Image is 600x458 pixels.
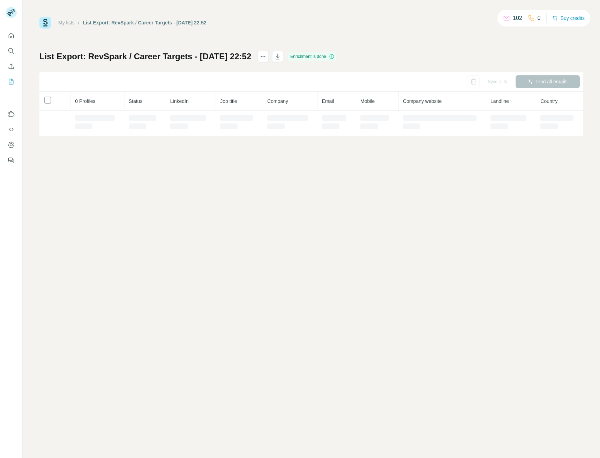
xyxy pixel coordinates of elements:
[6,138,17,151] button: Dashboard
[39,51,251,62] h1: List Export: RevSpark / Career Targets - [DATE] 22:52
[78,19,80,26] li: /
[513,14,522,22] p: 102
[360,98,375,104] span: Mobile
[6,60,17,73] button: Enrich CSV
[170,98,189,104] span: LinkedIn
[6,75,17,88] button: My lists
[220,98,237,104] span: Job title
[267,98,288,104] span: Company
[540,98,557,104] span: Country
[490,98,509,104] span: Landline
[39,17,51,29] img: Surfe Logo
[6,108,17,120] button: Use Surfe on LinkedIn
[75,98,95,104] span: 0 Profiles
[6,45,17,57] button: Search
[288,52,337,61] div: Enrichment is done
[403,98,442,104] span: Company website
[538,14,541,22] p: 0
[257,51,269,62] button: actions
[129,98,143,104] span: Status
[83,19,207,26] div: List Export: RevSpark / Career Targets - [DATE] 22:52
[322,98,334,104] span: Email
[6,123,17,136] button: Use Surfe API
[6,154,17,166] button: Feedback
[552,13,585,23] button: Buy credits
[58,20,75,25] a: My lists
[6,29,17,42] button: Quick start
